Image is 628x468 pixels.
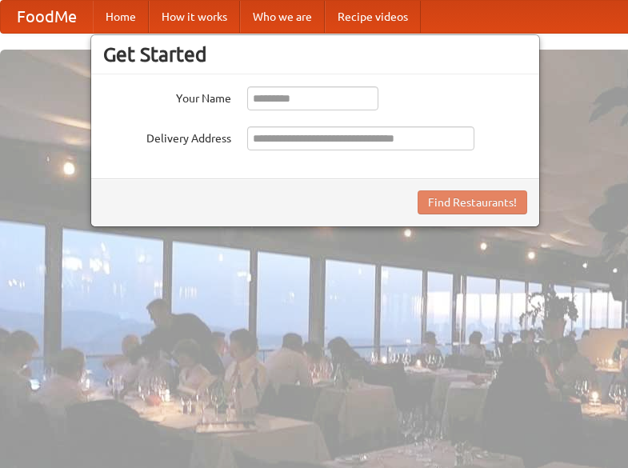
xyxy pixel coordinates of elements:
[418,190,527,214] button: Find Restaurants!
[103,42,527,66] h3: Get Started
[1,1,93,33] a: FoodMe
[325,1,421,33] a: Recipe videos
[93,1,149,33] a: Home
[149,1,240,33] a: How it works
[240,1,325,33] a: Who we are
[103,126,231,146] label: Delivery Address
[103,86,231,106] label: Your Name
